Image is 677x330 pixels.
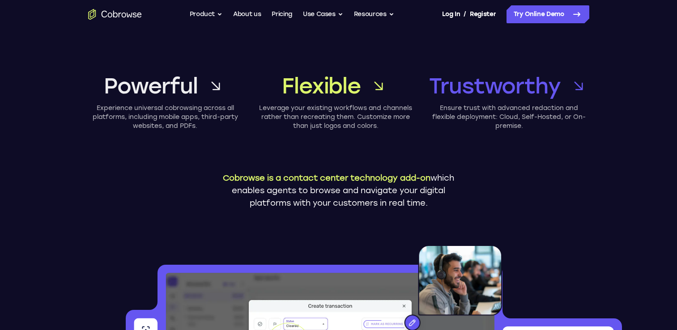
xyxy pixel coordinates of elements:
[88,72,243,100] a: Powerful
[442,5,460,23] a: Log In
[216,172,462,209] p: which enables agents to browse and navigate your digital platforms with your customers in real time.
[507,5,589,23] a: Try Online Demo
[104,72,197,100] span: Powerful
[88,104,243,131] p: Experience universal cobrowsing across all platforms, including mobile apps, third-party websites...
[223,173,430,183] span: Cobrowse is a contact center technology add-on
[259,72,413,100] a: Flexible
[88,9,142,20] a: Go to the home page
[464,9,466,20] span: /
[429,72,561,100] span: Trustworthy
[303,5,343,23] button: Use Cases
[354,5,394,23] button: Resources
[470,5,496,23] a: Register
[429,104,589,131] p: Ensure trust with advanced redaction and flexible deployment: Cloud, Self-Hosted, or On-premise.
[272,5,292,23] a: Pricing
[429,72,589,100] a: Trustworthy
[233,5,261,23] a: About us
[282,72,360,100] span: Flexible
[259,104,413,131] p: Leverage your existing workflows and channels rather than recreating them. Customize more than ju...
[190,5,223,23] button: Product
